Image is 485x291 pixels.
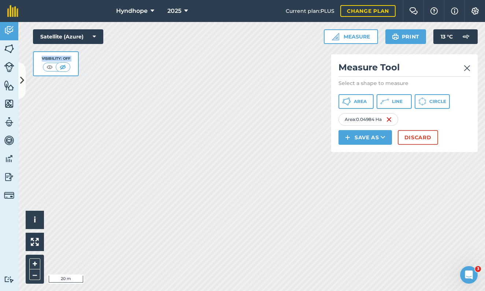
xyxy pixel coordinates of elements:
[4,153,14,164] img: svg+xml;base64,PD94bWwgdmVyc2lvbj0iMS4wIiBlbmNvZGluZz0idXRmLTgiPz4KPCEtLSBHZW5lcmF0b3I6IEFkb2JlIE...
[377,94,412,109] button: Line
[4,80,14,91] img: svg+xml;base64,PHN2ZyB4bWxucz0iaHR0cDovL3d3dy53My5vcmcvMjAwMC9zdmciIHdpZHRoPSI1NiIgaGVpZ2h0PSI2MC...
[4,98,14,109] img: svg+xml;base64,PHN2ZyB4bWxucz0iaHR0cDovL3d3dy53My5vcmcvMjAwMC9zdmciIHdpZHRoPSI1NiIgaGVpZ2h0PSI2MC...
[4,276,14,283] img: svg+xml;base64,PD94bWwgdmVyc2lvbj0iMS4wIiBlbmNvZGluZz0idXRmLTgiPz4KPCEtLSBHZW5lcmF0b3I6IEFkb2JlIE...
[338,130,392,145] button: Save as
[338,80,470,87] p: Select a shape to measure
[451,7,458,15] img: svg+xml;base64,PHN2ZyB4bWxucz0iaHR0cDovL3d3dy53My5vcmcvMjAwMC9zdmciIHdpZHRoPSIxNyIgaGVpZ2h0PSIxNy...
[471,7,480,15] img: A cog icon
[116,7,148,15] span: Hyndhope
[385,29,426,44] button: Print
[460,266,478,284] iframe: Intercom live chat
[4,43,14,54] img: svg+xml;base64,PHN2ZyB4bWxucz0iaHR0cDovL3d3dy53My5vcmcvMjAwMC9zdmciIHdpZHRoPSI1NiIgaGVpZ2h0PSI2MC...
[392,32,399,41] img: svg+xml;base64,PHN2ZyB4bWxucz0iaHR0cDovL3d3dy53My5vcmcvMjAwMC9zdmciIHdpZHRoPSIxOSIgaGVpZ2h0PSIyNC...
[338,113,398,126] div: Area : 0.04984 Ha
[345,133,350,142] img: svg+xml;base64,PHN2ZyB4bWxucz0iaHR0cDovL3d3dy53My5vcmcvMjAwMC9zdmciIHdpZHRoPSIxNCIgaGVpZ2h0PSIyNC...
[338,94,374,109] button: Area
[42,56,70,62] div: Visibility: Off
[332,33,339,40] img: Ruler icon
[29,258,40,269] button: +
[340,5,396,17] a: Change plan
[4,172,14,183] img: svg+xml;base64,PD94bWwgdmVyc2lvbj0iMS4wIiBlbmNvZGluZz0idXRmLTgiPz4KPCEtLSBHZW5lcmF0b3I6IEFkb2JlIE...
[58,63,67,71] img: svg+xml;base64,PHN2ZyB4bWxucz0iaHR0cDovL3d3dy53My5vcmcvMjAwMC9zdmciIHdpZHRoPSI1MCIgaGVpZ2h0PSI0MC...
[4,190,14,200] img: svg+xml;base64,PD94bWwgdmVyc2lvbj0iMS4wIiBlbmNvZGluZz0idXRmLTgiPz4KPCEtLSBHZW5lcmF0b3I6IEFkb2JlIE...
[34,215,36,224] span: i
[430,7,438,15] img: A question mark icon
[354,99,367,104] span: Area
[475,266,481,272] span: 3
[429,99,446,104] span: Circle
[415,94,450,109] button: Circle
[26,211,44,229] button: i
[459,29,473,44] img: svg+xml;base64,PD94bWwgdmVyc2lvbj0iMS4wIiBlbmNvZGluZz0idXRmLTgiPz4KPCEtLSBHZW5lcmF0b3I6IEFkb2JlIE...
[7,5,18,17] img: fieldmargin Logo
[324,29,378,44] button: Measure
[4,25,14,36] img: svg+xml;base64,PD94bWwgdmVyc2lvbj0iMS4wIiBlbmNvZGluZz0idXRmLTgiPz4KPCEtLSBHZW5lcmF0b3I6IEFkb2JlIE...
[4,135,14,146] img: svg+xml;base64,PD94bWwgdmVyc2lvbj0iMS4wIiBlbmNvZGluZz0idXRmLTgiPz4KPCEtLSBHZW5lcmF0b3I6IEFkb2JlIE...
[392,99,403,104] span: Line
[286,7,334,15] span: Current plan : PLUS
[33,29,103,44] button: Satellite (Azure)
[167,7,181,15] span: 2025
[441,29,453,44] span: 13 ° C
[386,115,392,124] img: svg+xml;base64,PHN2ZyB4bWxucz0iaHR0cDovL3d3dy53My5vcmcvMjAwMC9zdmciIHdpZHRoPSIxNiIgaGVpZ2h0PSIyNC...
[29,269,40,280] button: –
[4,62,14,72] img: svg+xml;base64,PD94bWwgdmVyc2lvbj0iMS4wIiBlbmNvZGluZz0idXRmLTgiPz4KPCEtLSBHZW5lcmF0b3I6IEFkb2JlIE...
[409,7,418,15] img: Two speech bubbles overlapping with the left bubble in the forefront
[338,62,470,77] h2: Measure Tool
[464,64,470,73] img: svg+xml;base64,PHN2ZyB4bWxucz0iaHR0cDovL3d3dy53My5vcmcvMjAwMC9zdmciIHdpZHRoPSIyMiIgaGVpZ2h0PSIzMC...
[433,29,478,44] button: 13 °C
[45,63,54,71] img: svg+xml;base64,PHN2ZyB4bWxucz0iaHR0cDovL3d3dy53My5vcmcvMjAwMC9zdmciIHdpZHRoPSI1MCIgaGVpZ2h0PSI0MC...
[31,238,39,246] img: Four arrows, one pointing top left, one top right, one bottom right and the last bottom left
[398,130,438,145] button: Discard
[4,117,14,128] img: svg+xml;base64,PD94bWwgdmVyc2lvbj0iMS4wIiBlbmNvZGluZz0idXRmLTgiPz4KPCEtLSBHZW5lcmF0b3I6IEFkb2JlIE...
